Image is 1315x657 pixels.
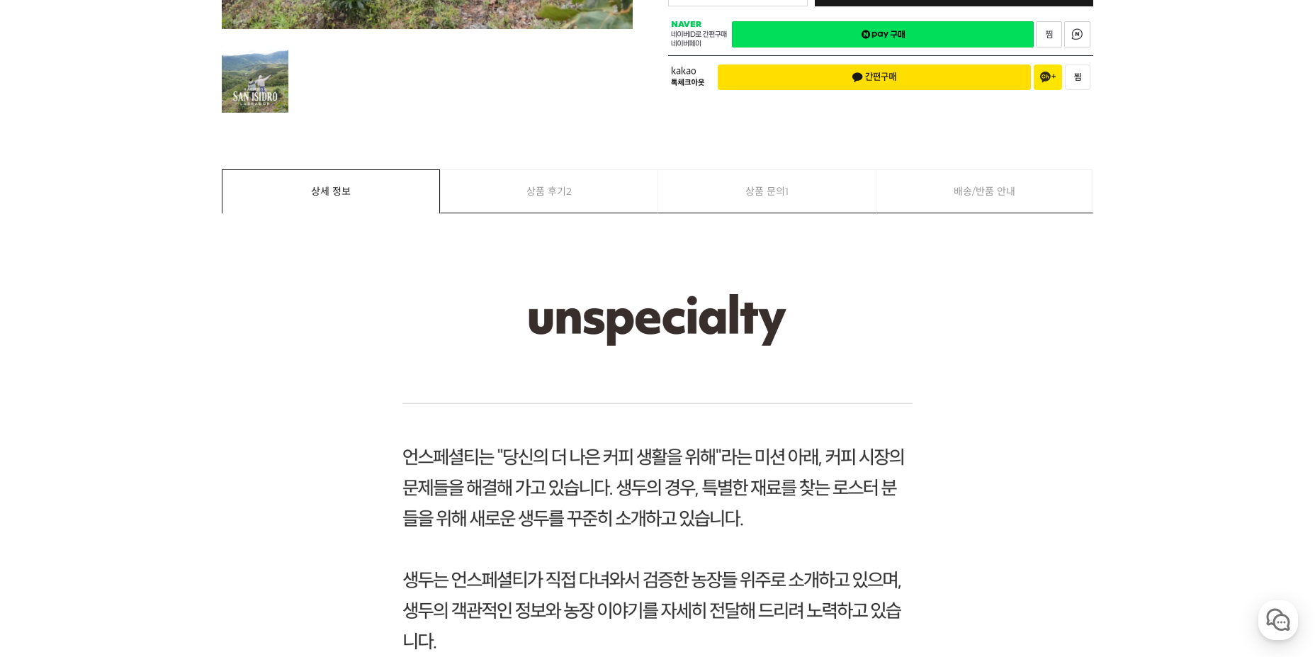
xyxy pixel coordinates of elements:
span: 설정 [219,471,236,482]
button: 채널 추가 [1034,64,1062,90]
span: 찜 [1074,72,1081,82]
span: 2 [566,170,572,213]
a: 상세 정보 [222,170,439,213]
button: 간편구매 [718,64,1031,90]
a: 새창 [732,21,1034,47]
span: 채널 추가 [1040,72,1056,83]
span: 카카오 톡체크아웃 [671,67,707,87]
a: 상품 문의1 [658,170,876,213]
a: 대화 [94,449,183,485]
a: 설정 [183,449,272,485]
a: 홈 [4,449,94,485]
button: 찜 [1065,64,1090,90]
span: 1 [785,170,789,213]
span: 홈 [45,471,53,482]
a: 상품 후기2 [441,170,658,213]
span: 간편구매 [852,72,897,83]
a: 새창 [1036,21,1062,47]
span: 대화 [130,471,147,483]
a: 배송/반품 안내 [876,170,1093,213]
a: 새창 [1064,21,1090,47]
